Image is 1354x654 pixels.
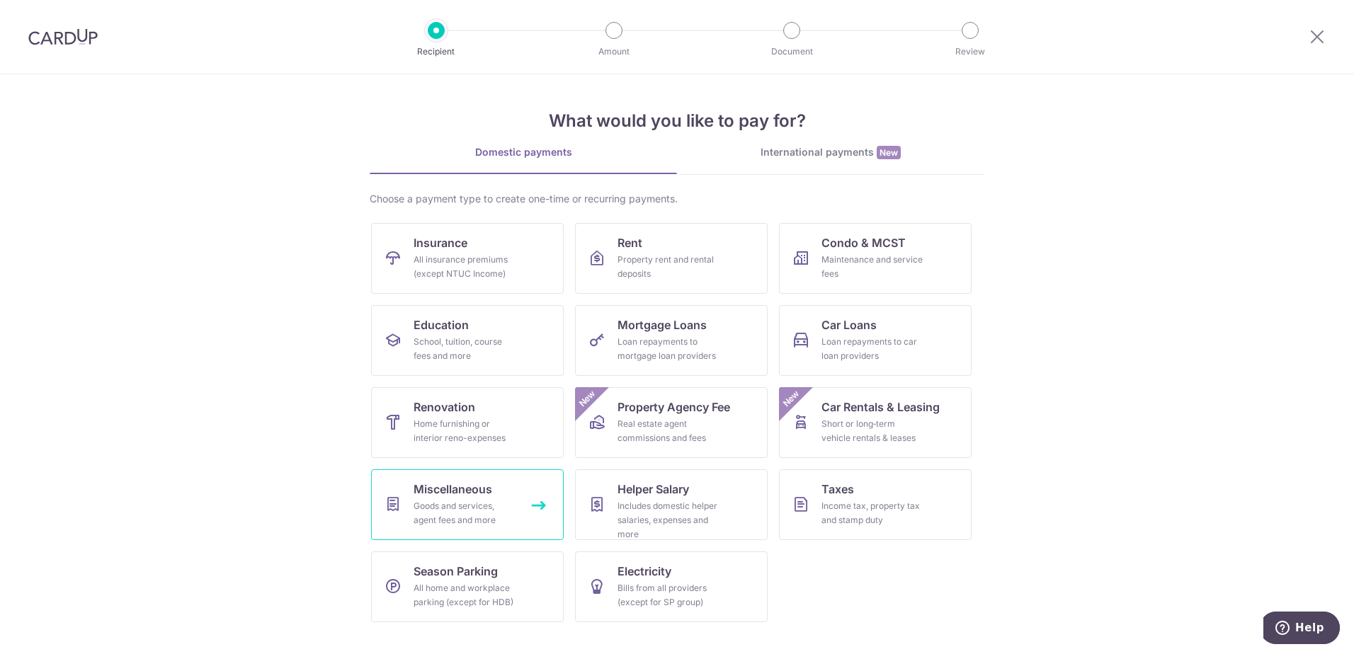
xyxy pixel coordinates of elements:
[414,417,516,445] div: Home furnishing or interior reno-expenses
[414,253,516,281] div: All insurance premiums (except NTUC Income)
[371,223,564,294] a: InsuranceAll insurance premiums (except NTUC Income)
[576,387,599,411] span: New
[618,481,689,498] span: Helper Salary
[371,551,564,622] a: Season ParkingAll home and workplace parking (except for HDB)
[371,305,564,376] a: EducationSchool, tuition, course fees and more
[32,10,61,23] span: Help
[414,499,516,527] div: Goods and services, agent fees and more
[28,28,98,45] img: CardUp
[618,563,671,580] span: Electricity
[877,146,901,159] span: New
[821,417,923,445] div: Short or long‑term vehicle rentals & leases
[618,234,642,251] span: Rent
[779,305,972,376] a: Car LoansLoan repayments to car loan providers
[414,335,516,363] div: School, tuition, course fees and more
[1263,612,1340,647] iframe: Opens a widget where you can find more information
[575,469,768,540] a: Helper SalaryIncludes domestic helper salaries, expenses and more
[739,45,844,59] p: Document
[821,335,923,363] div: Loan repayments to car loan providers
[414,581,516,609] div: All home and workplace parking (except for HDB)
[575,223,768,294] a: RentProperty rent and rental deposits
[618,335,719,363] div: Loan repayments to mortgage loan providers
[821,398,940,415] span: Car Rentals & Leasing
[618,253,719,281] div: Property rent and rental deposits
[371,469,564,540] a: MiscellaneousGoods and services, agent fees and more
[779,223,972,294] a: Condo & MCSTMaintenance and service fees
[618,499,719,541] div: Includes domestic helper salaries, expenses and more
[821,253,923,281] div: Maintenance and service fees
[575,551,768,622] a: ElectricityBills from all providers (except for SP group)
[370,192,984,206] div: Choose a payment type to create one-time or recurring payments.
[779,469,972,540] a: TaxesIncome tax, property tax and stamp duty
[562,45,666,59] p: Amount
[384,45,489,59] p: Recipient
[414,398,475,415] span: Renovation
[618,398,730,415] span: Property Agency Fee
[821,234,906,251] span: Condo & MCST
[414,563,498,580] span: Season Parking
[370,108,984,134] h4: What would you like to pay for?
[414,234,467,251] span: Insurance
[780,387,803,411] span: New
[677,145,984,160] div: International payments
[371,387,564,458] a: RenovationHome furnishing or interior reno-expenses
[618,581,719,609] div: Bills from all providers (except for SP group)
[779,387,972,458] a: Car Rentals & LeasingShort or long‑term vehicle rentals & leasesNew
[821,481,854,498] span: Taxes
[575,305,768,376] a: Mortgage LoansLoan repayments to mortgage loan providers
[575,387,768,458] a: Property Agency FeeReal estate agent commissions and feesNew
[618,417,719,445] div: Real estate agent commissions and fees
[821,316,877,333] span: Car Loans
[414,481,492,498] span: Miscellaneous
[370,145,677,159] div: Domestic payments
[414,316,469,333] span: Education
[618,316,707,333] span: Mortgage Loans
[821,499,923,527] div: Income tax, property tax and stamp duty
[918,45,1023,59] p: Review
